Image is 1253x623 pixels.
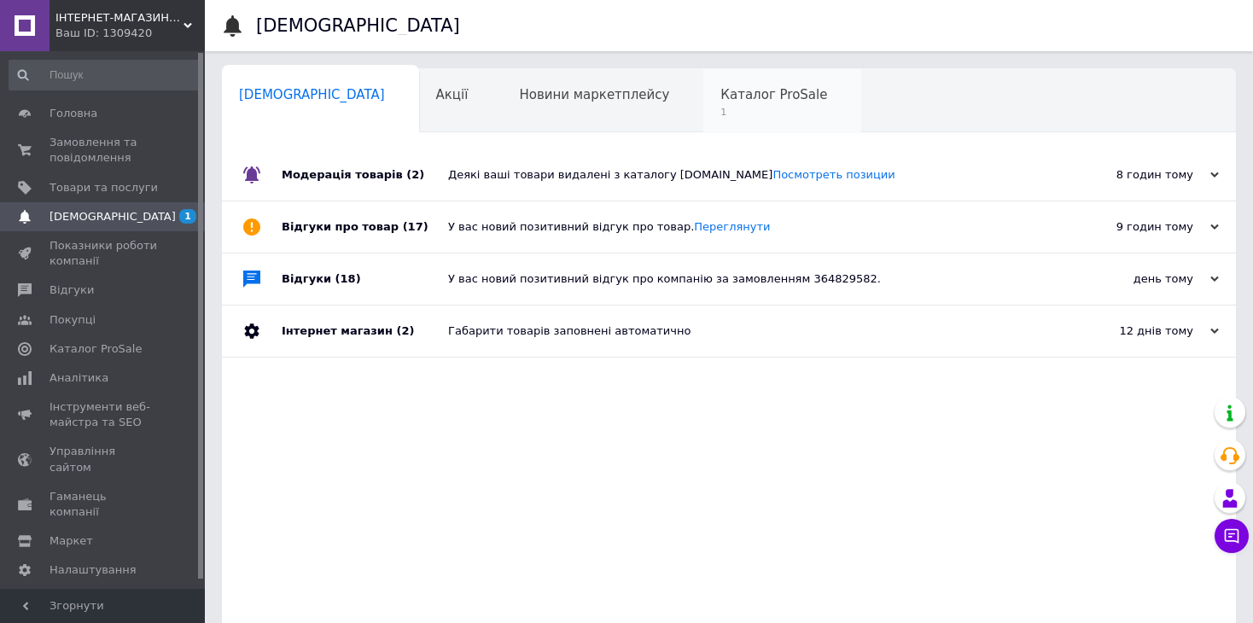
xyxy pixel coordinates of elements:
div: 12 днів тому [1048,323,1219,339]
div: Модерація товарів [282,149,448,201]
div: У вас новий позитивний відгук про товар. [448,219,1048,235]
div: Деякі ваші товари видалені з каталогу [DOMAIN_NAME] [448,167,1048,183]
div: 9 годин тому [1048,219,1219,235]
div: Ваш ID: 1309420 [55,26,205,41]
div: 8 годин тому [1048,167,1219,183]
span: Новини маркетплейсу [519,87,669,102]
span: [DEMOGRAPHIC_DATA] [239,87,385,102]
span: Каталог ProSale [720,87,827,102]
span: (2) [406,168,424,181]
span: Інструменти веб-майстра та SEO [50,399,158,430]
span: (2) [396,324,414,337]
span: (18) [335,272,361,285]
span: ІНТЕРНЕТ-МАГАЗИН "REMNISHOP" [55,10,184,26]
span: Маркет [50,533,93,549]
span: Покупці [50,312,96,328]
span: 1 [720,106,827,119]
span: Налаштування [50,562,137,578]
div: день тому [1048,271,1219,287]
h1: [DEMOGRAPHIC_DATA] [256,15,460,36]
input: Пошук [9,60,201,90]
button: Чат з покупцем [1215,519,1249,553]
span: Головна [50,106,97,121]
span: Відгуки [50,282,94,298]
div: Відгуки про товар [282,201,448,253]
div: У вас новий позитивний відгук про компанію за замовленням 364829582. [448,271,1048,287]
a: Переглянути [694,220,770,233]
span: Каталог ProSale [50,341,142,357]
span: 1 [179,209,196,224]
span: (17) [403,220,428,233]
div: Інтернет магазин [282,306,448,357]
span: Показники роботи компанії [50,238,158,269]
span: Акції [436,87,469,102]
span: Аналітика [50,370,108,386]
a: Посмотреть позиции [772,168,895,181]
span: Гаманець компанії [50,489,158,520]
span: [DEMOGRAPHIC_DATA] [50,209,176,224]
div: Відгуки [282,253,448,305]
span: Товари та послуги [50,180,158,195]
div: Габарити товарів заповнені автоматично [448,323,1048,339]
span: Управління сайтом [50,444,158,475]
span: Замовлення та повідомлення [50,135,158,166]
